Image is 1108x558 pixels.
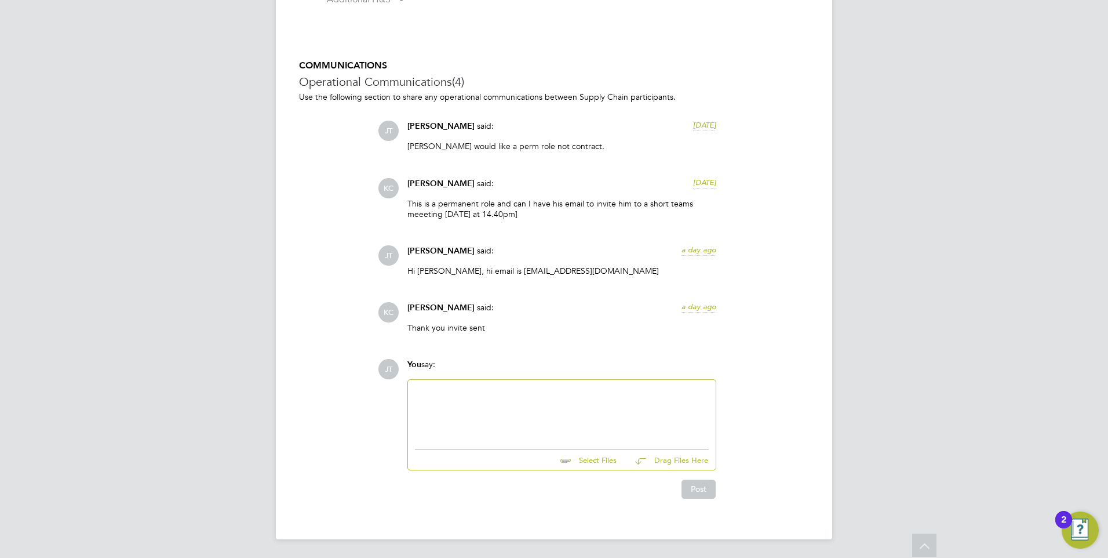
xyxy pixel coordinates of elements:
[407,141,716,151] p: [PERSON_NAME] would like a perm role not contract.
[407,246,475,256] span: [PERSON_NAME]
[407,121,475,131] span: [PERSON_NAME]
[626,448,709,473] button: Drag Files Here
[407,179,475,189] span: [PERSON_NAME]
[407,266,716,276] p: Hi [PERSON_NAME], hi email is [EMAIL_ADDRESS][DOMAIN_NAME]
[378,178,399,198] span: KC
[681,245,716,255] span: a day ago
[378,302,399,323] span: KC
[407,360,421,369] span: You
[477,245,494,256] span: said:
[378,359,399,379] span: JT
[693,120,716,130] span: [DATE]
[407,303,475,313] span: [PERSON_NAME]
[1062,512,1099,549] button: Open Resource Center, 2 new notifications
[378,245,399,266] span: JT
[681,302,716,311] span: a day ago
[407,198,716,219] p: This is a permanent role and can I have his email to invite him to a short teams meeeting [DATE] ...
[477,302,494,313] span: said:
[299,74,809,89] h3: Operational Communications
[693,177,716,187] span: [DATE]
[1061,520,1066,535] div: 2
[681,480,716,498] button: Post
[378,121,399,141] span: JT
[299,92,809,102] p: Use the following section to share any operational communications between Supply Chain participants.
[299,60,809,72] h5: COMMUNICATIONS
[477,121,494,131] span: said:
[407,359,716,379] div: say:
[477,178,494,189] span: said:
[407,323,716,333] p: Thank you invite sent
[452,74,464,89] span: (4)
